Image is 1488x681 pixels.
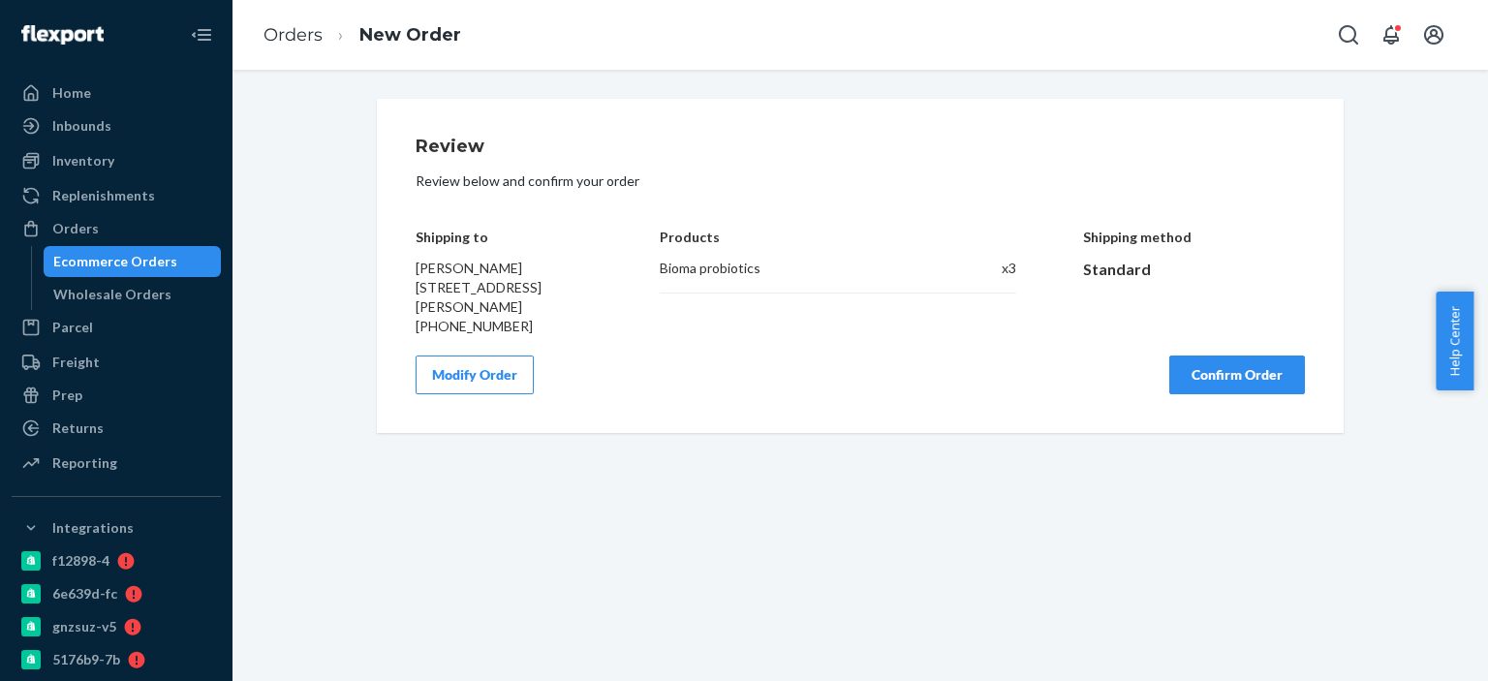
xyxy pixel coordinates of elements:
[359,24,461,46] a: New Order
[416,356,534,394] button: Modify Order
[52,353,100,372] div: Freight
[12,545,221,576] a: f12898-4
[1083,259,1306,281] div: Standard
[1436,292,1473,390] button: Help Center
[1329,15,1368,54] button: Open Search Box
[21,25,104,45] img: Flexport logo
[660,259,940,278] div: Bioma probiotics
[12,77,221,108] a: Home
[960,259,1016,278] div: x 3
[416,230,594,244] h4: Shipping to
[52,219,99,238] div: Orders
[52,453,117,473] div: Reporting
[12,644,221,675] a: 5176b9-7b
[12,110,221,141] a: Inbounds
[12,380,221,411] a: Prep
[416,260,542,315] span: [PERSON_NAME] [STREET_ADDRESS][PERSON_NAME]
[44,279,222,310] a: Wholesale Orders
[12,312,221,343] a: Parcel
[52,151,114,170] div: Inventory
[416,138,1305,157] h1: Review
[12,347,221,378] a: Freight
[12,448,221,479] a: Reporting
[52,418,104,438] div: Returns
[52,116,111,136] div: Inbounds
[52,83,91,103] div: Home
[12,180,221,211] a: Replenishments
[52,584,117,604] div: 6e639d-fc
[12,213,221,244] a: Orders
[182,15,221,54] button: Close Navigation
[263,24,323,46] a: Orders
[52,518,134,538] div: Integrations
[52,386,82,405] div: Prep
[1372,15,1410,54] button: Open notifications
[248,7,477,64] ol: breadcrumbs
[52,650,120,669] div: 5176b9-7b
[53,285,171,304] div: Wholesale Orders
[660,230,1015,244] h4: Products
[416,317,594,336] div: [PHONE_NUMBER]
[1169,356,1305,394] button: Confirm Order
[12,611,221,642] a: gnzsuz-v5
[12,413,221,444] a: Returns
[1083,230,1306,244] h4: Shipping method
[12,145,221,176] a: Inventory
[44,246,222,277] a: Ecommerce Orders
[52,551,109,571] div: f12898-4
[52,318,93,337] div: Parcel
[53,252,177,271] div: Ecommerce Orders
[416,171,1305,191] p: Review below and confirm your order
[52,617,116,636] div: gnzsuz-v5
[1414,15,1453,54] button: Open account menu
[12,512,221,543] button: Integrations
[52,186,155,205] div: Replenishments
[12,578,221,609] a: 6e639d-fc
